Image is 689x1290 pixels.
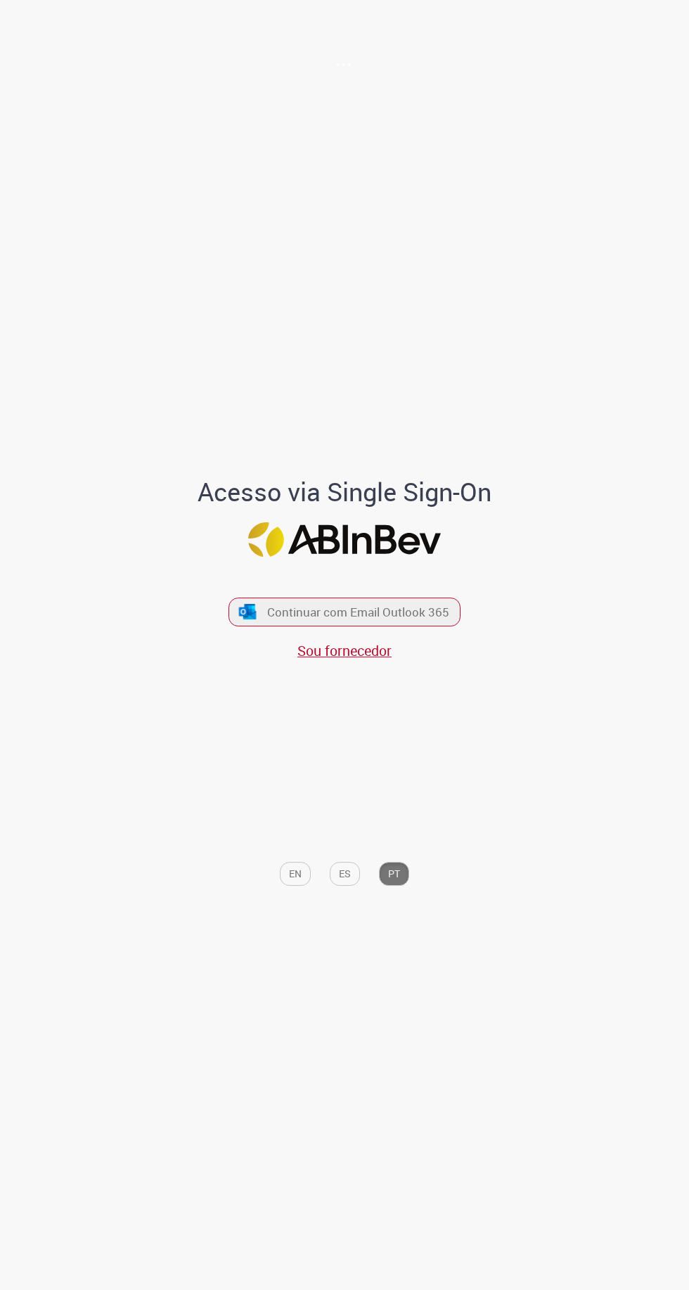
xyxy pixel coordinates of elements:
[297,641,392,660] a: Sou fornecedor
[379,863,409,886] button: PT
[267,604,449,620] span: Continuar com Email Outlook 365
[280,863,311,886] button: EN
[228,598,461,626] button: ícone Azure/Microsoft 360 Continuar com Email Outlook 365
[91,478,598,506] h1: Acesso via Single Sign-On
[248,522,441,557] img: Logo ABInBev
[330,863,360,886] button: ES
[238,605,257,619] img: ícone Azure/Microsoft 360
